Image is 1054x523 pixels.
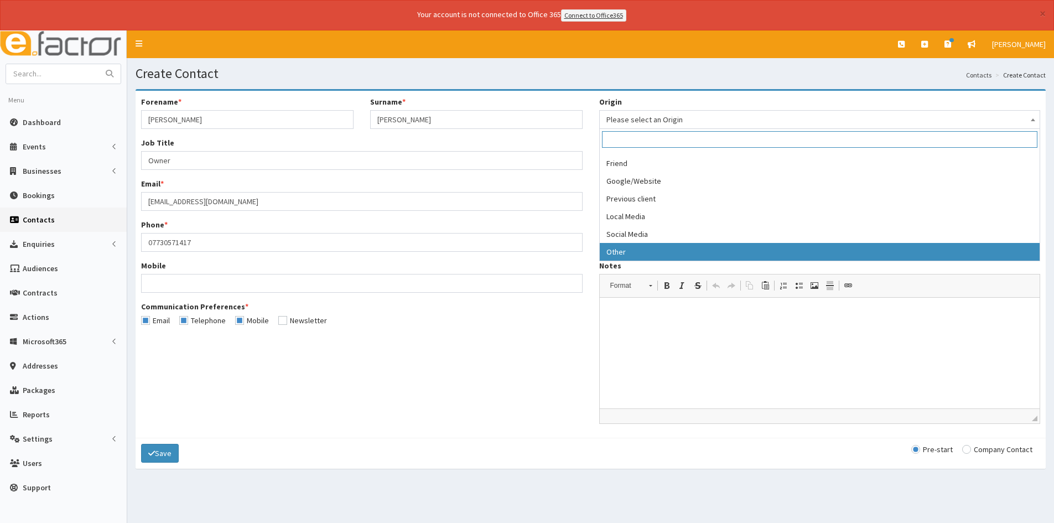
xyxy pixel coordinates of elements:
[962,446,1032,453] label: Company Contact
[659,278,674,293] a: Bold (Ctrl+B)
[992,39,1046,49] span: [PERSON_NAME]
[791,278,807,293] a: Insert/Remove Bulleted List
[604,278,658,293] a: Format
[708,278,724,293] a: Undo (Ctrl+Z)
[561,9,626,22] a: Connect to Office365
[23,239,55,249] span: Enquiries
[606,112,1034,127] span: Please select an Origin
[776,278,791,293] a: Insert/Remove Numbered List
[600,243,1040,261] li: Other
[136,66,1046,81] h1: Create Contact
[605,278,643,293] span: Format
[757,278,773,293] a: Paste (Ctrl+V)
[966,70,991,80] a: Contacts
[23,361,58,371] span: Addresses
[600,154,1040,172] li: Friend
[911,446,953,453] label: Pre-start
[807,278,822,293] a: Image
[1032,416,1037,421] span: Drag to resize
[23,336,66,346] span: Microsoft365
[23,215,55,225] span: Contacts
[23,483,51,493] span: Support
[141,96,181,107] label: Forename
[23,166,61,176] span: Businesses
[23,434,53,444] span: Settings
[822,278,838,293] a: Insert Horizontal Line
[840,278,856,293] a: Link (Ctrl+L)
[724,278,739,293] a: Redo (Ctrl+Y)
[599,260,621,271] label: Notes
[600,298,1040,408] iframe: Rich Text Editor, notes
[141,219,168,230] label: Phone
[690,278,705,293] a: Strike Through
[141,178,164,189] label: Email
[141,137,174,148] label: Job Title
[278,317,327,324] label: Newsletter
[600,225,1040,243] li: Social Media
[141,317,170,324] label: Email
[599,96,622,107] label: Origin
[600,208,1040,225] li: Local Media
[23,410,50,420] span: Reports
[23,288,58,298] span: Contracts
[23,190,55,200] span: Bookings
[198,9,845,22] div: Your account is not connected to Office 365
[141,444,179,463] button: Save
[23,117,61,127] span: Dashboard
[23,458,42,468] span: Users
[600,190,1040,208] li: Previous client
[141,301,248,312] label: Communication Preferences
[23,312,49,322] span: Actions
[141,260,166,271] label: Mobile
[6,64,99,84] input: Search...
[23,142,46,152] span: Events
[1040,8,1046,19] button: ×
[993,70,1046,80] li: Create Contact
[235,317,269,324] label: Mobile
[23,385,55,395] span: Packages
[23,263,58,273] span: Audiences
[179,317,226,324] label: Telephone
[742,278,757,293] a: Copy (Ctrl+C)
[600,172,1040,190] li: Google/Website
[984,30,1054,58] a: [PERSON_NAME]
[674,278,690,293] a: Italic (Ctrl+I)
[370,96,406,107] label: Surname
[599,110,1041,129] span: Please select an Origin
